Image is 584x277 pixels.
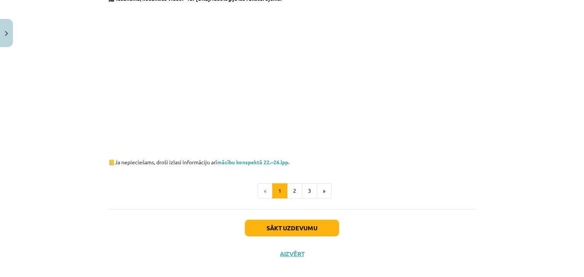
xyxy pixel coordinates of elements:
nav: Page navigation example [108,183,476,198]
a: mācību konspektā 22.–26.lpp. [217,159,289,165]
button: » [317,183,332,198]
strong: 📒 [108,159,115,165]
button: 2 [287,183,302,198]
p: Ja nepieciešams, droši izlasi informāciju arī [108,150,476,166]
button: Aizvērt [278,250,306,258]
button: Sākt uzdevumu [245,220,339,236]
button: 3 [302,183,317,198]
img: icon-close-lesson-0947bae3869378f0d4975bcd49f059093ad1ed9edebbc8119c70593378902aed.svg [5,31,8,36]
button: 1 [272,183,287,198]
